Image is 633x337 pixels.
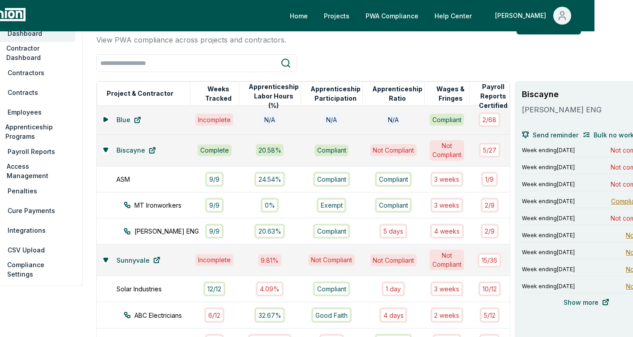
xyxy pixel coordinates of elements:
[283,7,315,25] a: Home
[124,200,206,210] div: MT Ironworkers
[522,164,575,171] span: Week ending [DATE]
[427,7,479,25] a: Help Center
[431,307,464,322] div: 2 week s
[261,198,279,213] div: 0%
[116,284,199,294] div: Solar Industries
[205,224,224,239] div: 9 / 9
[195,254,233,266] div: Incomplete
[109,111,148,129] a: Blue
[522,215,575,222] span: Week ending [DATE]
[283,7,586,25] nav: Main
[478,253,501,268] div: 15 / 36
[522,249,575,256] span: Week ending [DATE]
[522,266,575,273] span: Week ending [DATE]
[481,198,499,213] div: 2 / 9
[522,181,575,188] span: Week ending [DATE]
[317,7,357,25] a: Projects
[109,251,168,269] a: Sunnyvale
[358,7,426,25] a: PWA Compliance
[124,311,206,320] div: ABC Electricians
[109,141,163,159] a: Biscayne
[116,175,199,184] div: ASM
[481,172,498,187] div: 1 / 9
[254,172,285,187] div: 24.54%
[370,254,417,266] div: Not Compliant
[430,224,464,239] div: 4 week s
[198,85,239,102] button: Weeks Tracked
[495,7,550,25] div: [PERSON_NAME]
[430,250,464,270] div: Not Compliant
[308,254,355,266] div: Not Compliant
[556,293,616,311] a: Show more
[247,87,301,105] button: Apprenticeship Labor Hours (%)
[205,172,224,187] div: 9 / 9
[313,172,350,187] div: Compliant
[370,144,417,156] div: Not Compliant
[481,224,499,239] div: 2 / 9
[198,145,232,156] div: Complete
[385,114,401,126] div: N/A
[313,224,350,239] div: Compliant
[431,198,464,213] div: 3 week s
[430,140,464,161] div: Not Compliant
[317,198,347,213] div: Exempt
[379,224,407,239] div: 5 days
[323,114,340,125] div: N/A
[379,307,408,322] div: 4 days
[203,282,225,296] div: 12 / 12
[105,85,175,102] button: Project & Contractor
[370,85,424,102] button: Apprenticeship Ratio
[195,114,233,125] div: Incomplete
[431,172,464,187] div: 3 week s
[313,282,350,296] div: Compliant
[488,7,578,25] button: [PERSON_NAME]
[431,282,464,296] div: 3 week s
[309,85,362,102] button: Apprenticeship Participation
[382,282,405,296] div: 1 day
[480,307,500,322] div: 5 / 12
[478,282,501,296] div: 10 / 12
[314,145,349,156] div: Compliant
[432,85,469,102] button: Wages & Fringes
[375,172,412,187] div: Compliant
[479,143,500,158] div: 5 / 27
[254,307,285,322] div: 32.67%
[375,198,412,213] div: Compliant
[522,147,575,154] span: Week ending [DATE]
[256,282,284,296] div: 4.09%
[205,198,224,213] div: 9 / 9
[254,224,285,239] div: 20.63%
[258,254,281,266] div: 9.81 %
[522,126,578,144] button: Send reminder
[477,87,509,105] button: Payroll Reports Certified
[478,112,500,127] div: 2 / 68
[430,114,464,125] div: Compliant
[256,144,284,156] div: 20.58 %
[262,114,278,126] div: N/A
[522,283,575,290] span: Week ending [DATE]
[96,34,286,45] p: View PWA compliance across projects and contractors.
[204,307,224,322] div: 6 / 12
[533,130,578,140] span: Send reminder
[522,232,575,239] span: Week ending [DATE]
[522,198,575,205] span: Week ending [DATE]
[124,226,206,236] div: [PERSON_NAME] ENG
[311,307,352,322] div: Good Faith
